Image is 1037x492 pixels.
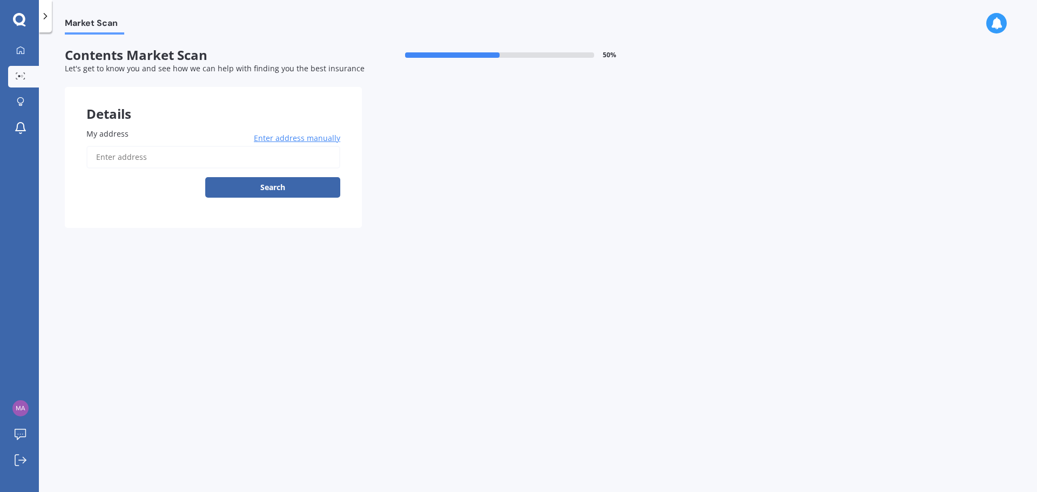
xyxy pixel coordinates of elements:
[86,146,340,169] input: Enter address
[65,18,124,32] span: Market Scan
[86,129,129,139] span: My address
[65,63,365,73] span: Let's get to know you and see how we can help with finding you the best insurance
[603,51,616,59] span: 50 %
[65,87,362,119] div: Details
[254,133,340,144] span: Enter address manually
[205,177,340,198] button: Search
[12,400,29,416] img: cc48d0a7096b087e24fd84bc6e0720c4
[65,48,362,63] span: Contents Market Scan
